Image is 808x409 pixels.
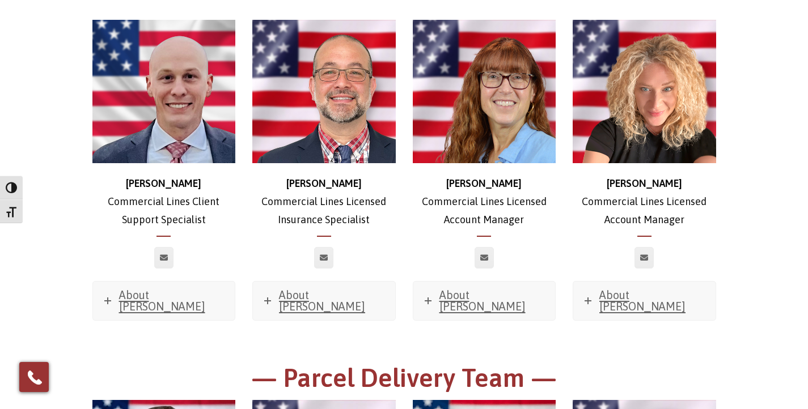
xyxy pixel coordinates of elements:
p: Commercial Lines Licensed Account Manager [413,174,556,229]
h1: — Parcel Delivery Team — [92,361,716,401]
img: Carrie_500x500 [413,20,556,163]
img: Phone icon [26,368,44,386]
span: About [PERSON_NAME] [119,288,205,313]
span: About [PERSON_NAME] [279,288,365,313]
a: About [PERSON_NAME] [93,282,235,320]
img: Sabrina_500x500 [573,20,716,163]
img: Nick_500x500 (1) [252,20,396,163]
a: About [PERSON_NAME] [573,282,716,320]
strong: [PERSON_NAME] [446,177,522,189]
a: About [PERSON_NAME] [253,282,395,320]
a: About [PERSON_NAME] [413,282,556,320]
span: About [PERSON_NAME] [599,288,686,313]
img: michael 500x500 [92,20,236,163]
span: About [PERSON_NAME] [439,288,526,313]
strong: [PERSON_NAME] [607,177,682,189]
p: Commercial Lines Client Support Specialist [92,174,236,229]
strong: [PERSON_NAME] [286,177,362,189]
strong: [PERSON_NAME] [126,177,201,189]
p: Commercial Lines Licensed Insurance Specialist [252,174,396,229]
p: Commercial Lines Licensed Account Manager [573,174,716,229]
